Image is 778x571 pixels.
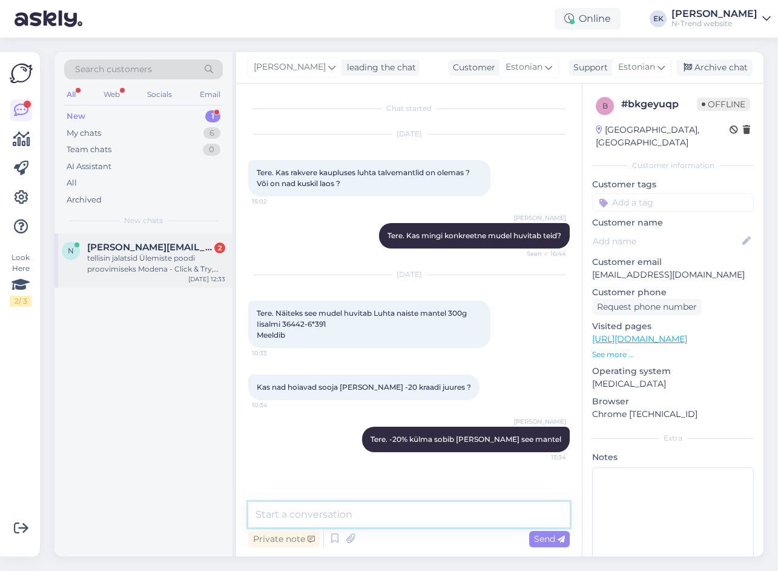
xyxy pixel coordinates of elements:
[592,395,754,408] p: Browser
[67,194,102,206] div: Archived
[592,378,754,390] p: [MEDICAL_DATA]
[67,177,77,189] div: All
[671,9,757,19] div: [PERSON_NAME]
[145,87,174,102] div: Socials
[592,349,754,360] p: See more ...
[10,62,33,85] img: Askly Logo
[514,213,566,222] span: [PERSON_NAME]
[676,59,753,76] div: Archive chat
[592,269,754,281] p: [EMAIL_ADDRESS][DOMAIN_NAME]
[67,127,101,139] div: My chats
[87,242,213,253] span: natalia.kalimulli@gmail.com
[521,453,566,462] span: 13:34
[592,433,754,444] div: Extra
[592,216,754,229] p: Customer name
[75,63,152,76] span: Search customers
[448,61,495,74] div: Customer
[602,101,608,110] span: b
[592,178,754,191] p: Customer tags
[592,320,754,333] p: Visited pages
[671,19,757,28] div: N-Trend website
[697,98,750,111] span: Offline
[248,103,570,114] div: Chat started
[387,231,561,240] span: Tere. Kas mingi konkreetne mudel huvitab teid?
[592,365,754,378] p: Operating system
[257,309,469,339] span: Tere. Näiteks see mudel huvitab Luhta naiste mantel 300g Iisalmi 36442-6*391 Meeldib
[592,160,754,171] div: Customer information
[205,110,220,122] div: 1
[10,252,31,307] div: Look Here
[214,242,225,253] div: 2
[10,296,31,307] div: 2 / 3
[252,197,297,206] span: 15:02
[592,333,687,344] a: [URL][DOMAIN_NAME]
[569,61,608,74] div: Support
[592,299,702,315] div: Request phone number
[596,124,730,149] div: [GEOGRAPHIC_DATA], [GEOGRAPHIC_DATA]
[621,97,697,112] div: # bkgeyuqp
[257,168,472,188] span: Tere. Kas rakvere kaupluses luhta talvemantlid on olemas ? Või on nad kuskil laos ?
[197,87,223,102] div: Email
[671,9,771,28] a: [PERSON_NAME]N-Trend website
[534,533,565,544] span: Send
[592,408,754,421] p: Chrome [TECHNICAL_ID]
[203,127,220,139] div: 6
[188,275,225,284] div: [DATE] 12:33
[257,382,471,392] span: Kas nad hoiavad sooja [PERSON_NAME] -20 kraadi juures ?
[252,349,297,358] span: 10:33
[371,435,561,444] span: Tere. -20% külma sobib [PERSON_NAME] see mantel
[248,531,320,547] div: Private note
[592,451,754,464] p: Notes
[592,256,754,269] p: Customer email
[68,246,74,255] span: n
[248,269,570,280] div: [DATE]
[506,61,542,74] span: Estonian
[650,10,667,27] div: EK
[555,8,621,30] div: Online
[592,286,754,299] p: Customer phone
[593,235,740,248] input: Add name
[67,144,111,156] div: Team chats
[67,161,111,173] div: AI Assistant
[87,253,225,275] div: tellisin jalatsid Ülemiste poodi proovimiseks Modena - Click & Try, tellimus viide EE112922. Koha...
[124,215,163,226] span: New chats
[64,87,78,102] div: All
[248,129,570,139] div: [DATE]
[254,61,326,74] span: [PERSON_NAME]
[618,61,655,74] span: Estonian
[67,110,85,122] div: New
[521,249,566,258] span: Seen ✓ 16:44
[514,417,566,426] span: [PERSON_NAME]
[592,193,754,212] input: Add a tag
[252,401,297,410] span: 10:34
[342,61,416,74] div: leading the chat
[101,87,122,102] div: Web
[203,144,220,156] div: 0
